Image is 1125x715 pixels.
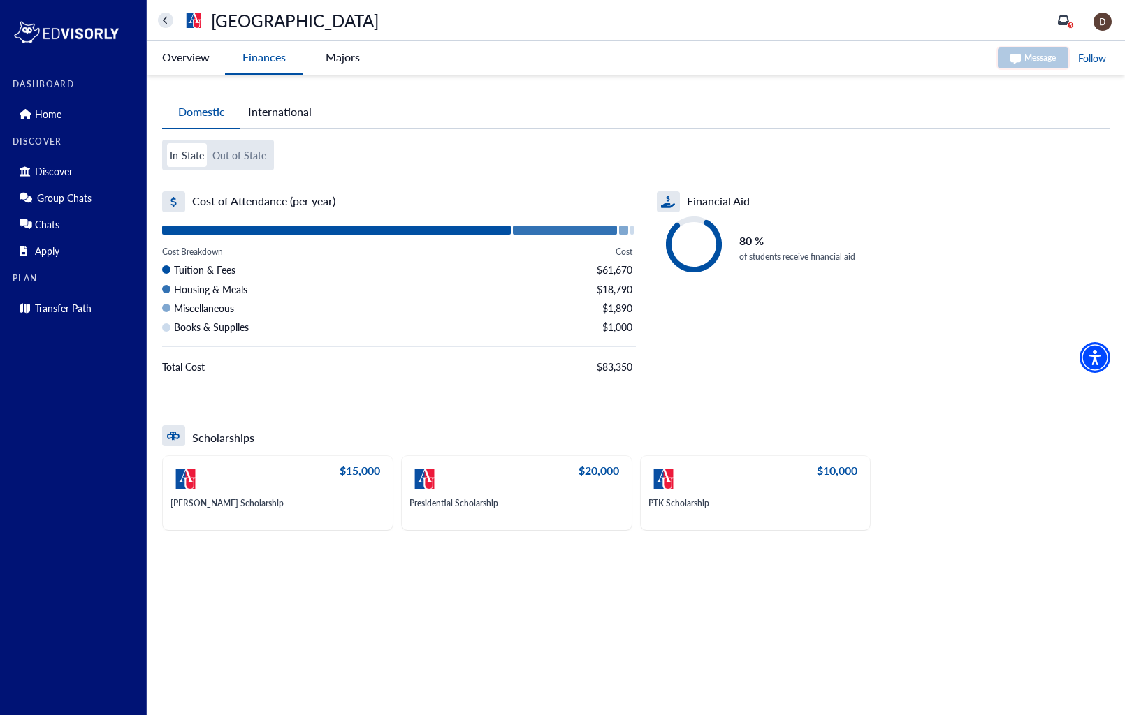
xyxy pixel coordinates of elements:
[817,464,857,494] p: $10,000
[579,464,619,494] p: $20,000
[13,297,138,319] div: Transfer Path
[409,464,440,494] img: scholarships
[225,41,303,75] button: Finances
[35,108,61,120] p: Home
[192,425,254,446] span: Scholarships
[35,245,59,257] p: Apply
[13,18,120,46] img: logo
[303,41,382,73] button: Majors
[211,13,379,28] p: [GEOGRAPHIC_DATA]
[174,262,235,277] span: Tuition & Fees
[182,9,205,31] img: universityName
[597,262,632,277] span: $61,670
[170,464,201,494] img: scholarships
[162,96,240,129] button: Domestic
[602,319,632,334] span: $1,000
[648,464,678,494] img: scholarships
[340,464,380,494] p: $15,000
[597,359,632,374] span: $83,350
[13,213,138,235] div: Chats
[687,191,750,209] span: Financial Aid
[648,499,709,508] p: PTK Scholarship
[1069,22,1073,29] span: 5
[174,319,249,334] span: Books & Supplies
[13,239,138,262] div: Apply
[1080,342,1110,373] div: Accessibility Menu
[174,300,234,316] span: Miscellaneous
[35,219,59,230] p: Chats
[13,103,138,125] div: Home
[158,13,173,28] button: home
[170,499,284,508] p: [PERSON_NAME] Scholarship
[1094,13,1112,31] img: image
[13,274,138,283] label: PLAN
[147,41,225,73] button: Overview
[210,143,269,167] button: Out of State
[666,216,722,272] svg: 0
[1077,50,1108,67] button: Follow
[37,192,92,204] p: Group Chats
[35,302,92,314] p: Transfer Path
[409,499,498,508] p: Presidential Scholarship
[739,233,764,249] span: 80 %
[192,191,335,209] span: Cost of Attendance (per year)
[616,245,632,258] span: Cost
[174,281,247,297] span: Housing & Meals
[13,160,138,182] div: Discover
[602,300,632,316] span: $1,890
[1058,15,1069,26] a: 5
[162,245,223,258] span: Cost Breakdown
[240,96,319,128] button: International
[13,80,138,89] label: DASHBOARD
[739,251,855,263] p: of students receive financial aid
[13,137,138,147] label: DISCOVER
[13,186,138,209] div: Group Chats
[162,359,205,374] span: Total Cost
[167,143,207,167] button: In-State
[597,281,632,297] span: $18,790
[35,165,73,177] p: Discover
